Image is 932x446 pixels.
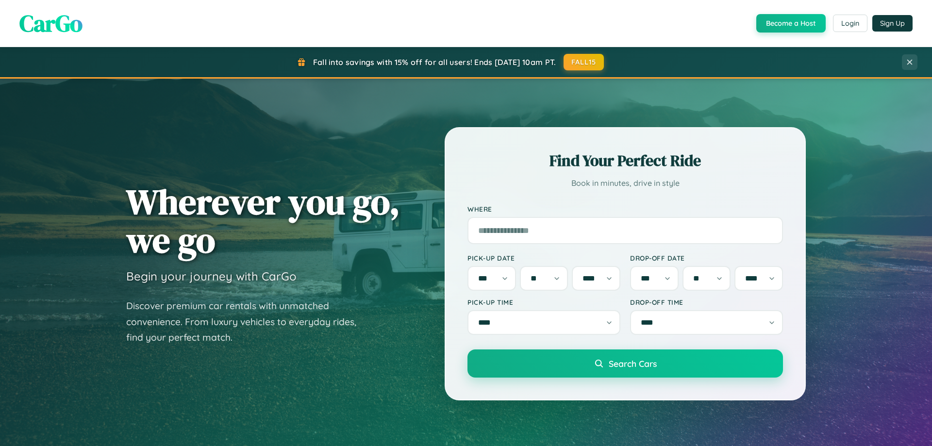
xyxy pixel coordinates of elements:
label: Pick-up Time [467,298,620,306]
button: Search Cars [467,349,783,378]
h1: Wherever you go, we go [126,182,400,259]
label: Drop-off Time [630,298,783,306]
button: FALL15 [564,54,604,70]
button: Login [833,15,867,32]
span: CarGo [19,7,83,39]
button: Sign Up [872,15,913,32]
label: Drop-off Date [630,254,783,262]
label: Pick-up Date [467,254,620,262]
span: Search Cars [609,358,657,369]
span: Fall into savings with 15% off for all users! Ends [DATE] 10am PT. [313,57,556,67]
label: Where [467,205,783,213]
button: Become a Host [756,14,826,33]
h2: Find Your Perfect Ride [467,150,783,171]
h3: Begin your journey with CarGo [126,269,297,283]
p: Discover premium car rentals with unmatched convenience. From luxury vehicles to everyday rides, ... [126,298,369,346]
p: Book in minutes, drive in style [467,176,783,190]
